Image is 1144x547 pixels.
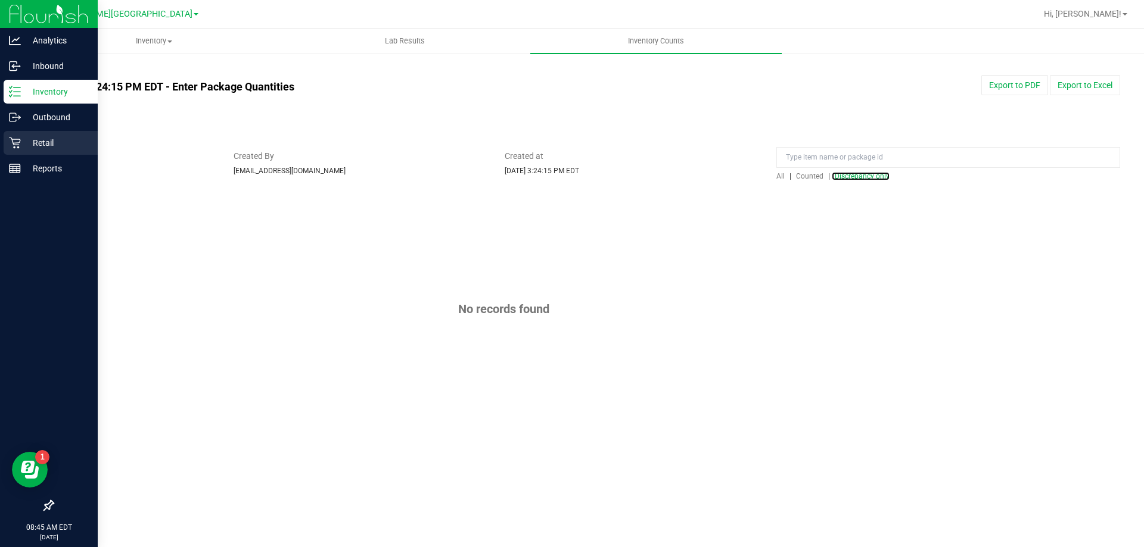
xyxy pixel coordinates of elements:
[9,111,21,123] inline-svg: Outbound
[5,533,92,542] p: [DATE]
[234,167,346,175] span: [EMAIL_ADDRESS][DOMAIN_NAME]
[612,36,700,46] span: Inventory Counts
[9,137,21,149] inline-svg: Retail
[796,172,823,180] span: Counted
[9,60,21,72] inline-svg: Inbound
[29,36,279,46] span: Inventory
[369,36,441,46] span: Lab Results
[9,35,21,46] inline-svg: Analytics
[21,110,92,124] p: Outbound
[52,150,216,162] span: Status
[52,81,668,93] h4: [DATE] 3:24:15 PM EDT - Enter Package Quantities
[21,161,92,176] p: Reports
[45,9,192,19] span: [PERSON_NAME][GEOGRAPHIC_DATA]
[9,86,21,98] inline-svg: Inventory
[279,29,530,54] a: Lab Results
[12,452,48,487] iframe: Resource center
[789,172,791,180] span: |
[505,150,758,162] span: Created at
[793,172,828,180] a: Counted
[29,29,279,54] a: Inventory
[9,162,21,174] inline-svg: Reports
[21,136,92,150] p: Retail
[981,75,1048,95] button: Export to PDF
[5,522,92,533] p: 08:45 AM EDT
[530,29,781,54] a: Inventory Counts
[832,172,890,180] a: Discrepancy only
[458,302,549,316] span: No records found
[234,150,487,162] span: Created By
[505,167,579,175] span: [DATE] 3:24:15 PM EDT
[776,172,789,180] a: All
[776,172,785,180] span: All
[21,33,92,48] p: Analytics
[1044,9,1121,18] span: Hi, [PERSON_NAME]!
[21,59,92,73] p: Inbound
[1050,75,1120,95] button: Export to Excel
[835,172,890,180] span: Discrepancy only
[776,147,1120,168] input: Type item name or package id
[21,85,92,99] p: Inventory
[828,172,830,180] span: |
[35,450,49,464] iframe: Resource center unread badge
